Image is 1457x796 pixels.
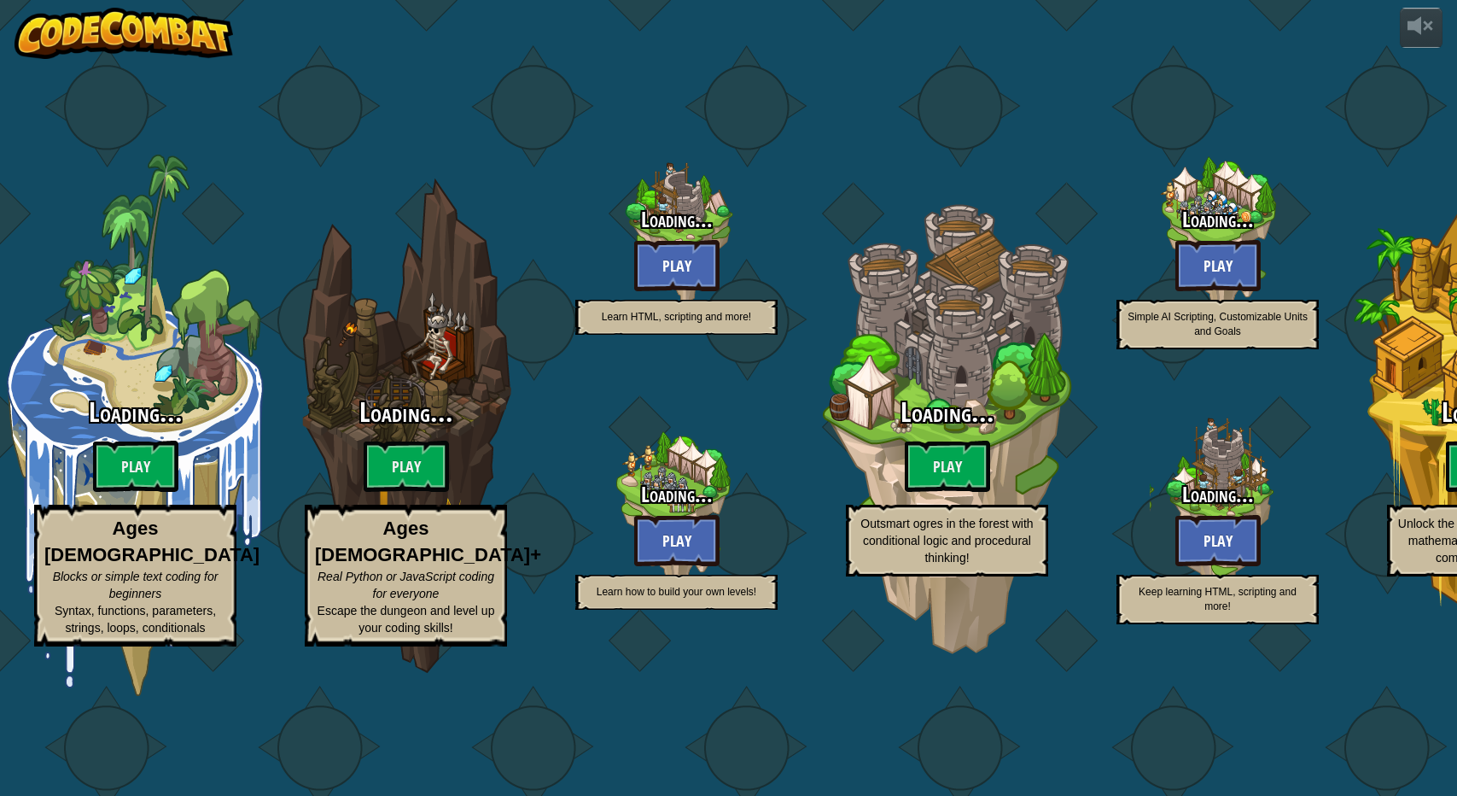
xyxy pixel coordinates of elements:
div: Complete previous world to unlock [541,100,812,371]
span: Loading... [1182,480,1254,509]
strong: Ages [DEMOGRAPHIC_DATA] [44,518,259,565]
div: Complete previous world to unlock [812,155,1082,696]
div: Complete previous world to unlock [271,155,541,696]
button: Play [634,240,720,291]
button: Play [634,515,720,566]
span: Real Python or JavaScript coding for everyone [318,570,494,600]
span: Escape the dungeon and level up your coding skills! [318,604,495,635]
span: Loading... [1182,205,1254,234]
span: Loading... [359,394,453,430]
strong: Ages [DEMOGRAPHIC_DATA]+ [315,518,541,565]
span: Syntax, functions, parameters, strings, loops, conditionals [55,604,216,635]
span: Simple AI Scripting, Customizable Units and Goals [1128,311,1308,337]
button: Play [1175,515,1261,566]
span: Learn HTML, scripting and more! [602,311,751,323]
button: Adjust volume [1400,8,1442,48]
btn: Play [364,441,449,492]
span: Keep learning HTML, scripting and more! [1139,586,1297,612]
div: Complete previous world to unlock [1082,100,1353,371]
img: CodeCombat - Learn how to code by playing a game [15,8,233,59]
div: Complete previous world to unlock [1082,375,1353,646]
btn: Play [905,441,990,492]
span: Loading... [641,480,713,509]
button: Play [1175,240,1261,291]
span: Loading... [900,394,994,430]
span: Loading... [641,205,713,234]
span: Loading... [89,394,183,430]
span: Outsmart ogres in the forest with conditional logic and procedural thinking! [860,517,1033,565]
btn: Play [93,441,178,492]
span: Learn how to build your own levels! [597,586,756,598]
span: Blocks or simple text coding for beginners [53,570,219,600]
div: Complete previous world to unlock [541,375,812,646]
